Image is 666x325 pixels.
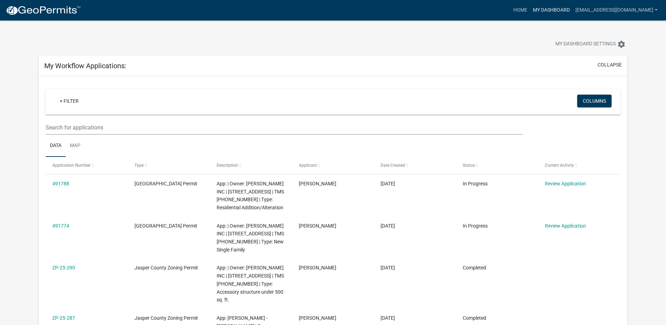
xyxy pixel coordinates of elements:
[463,315,486,321] span: Completed
[52,163,91,168] span: Application Number
[217,265,284,302] span: App: | Owner: D R HORTON INC | 824 CASTLE HILL Dr | TMS 091-02-00-137 | Type: Accessory structure...
[374,157,456,174] datatable-header-cell: Date Created
[530,4,573,17] a: My Dashboard
[299,265,336,270] span: Lisa Johnston
[52,265,75,270] a: ZP-25-290
[210,157,292,174] datatable-header-cell: Description
[46,157,128,174] datatable-header-cell: Application Number
[381,163,405,168] span: Date Created
[463,223,488,229] span: In Progress
[598,61,622,69] button: collapse
[381,315,395,321] span: 10/08/2025
[555,40,616,49] span: My Dashboard Settings
[617,40,626,49] i: settings
[52,315,75,321] a: ZP-25-287
[456,157,538,174] datatable-header-cell: Status
[44,62,126,70] h5: My Workflow Applications:
[128,157,210,174] datatable-header-cell: Type
[134,163,144,168] span: Type
[463,265,486,270] span: Completed
[545,223,586,229] a: Review Application
[577,95,612,107] button: Columns
[217,223,284,253] span: App: | Owner: D R HORTON INC | 824 CASTLE HILL Dr | TMS 091-02-00-137 | Type: New Single Family
[381,265,395,270] span: 10/08/2025
[550,37,631,51] button: My Dashboard Settingssettings
[54,95,84,107] a: + Filter
[299,315,336,321] span: Lisa Johnston
[463,163,475,168] span: Status
[134,265,198,270] span: Jasper County Zoning Permit
[545,181,586,186] a: Review Application
[573,4,660,17] a: [EMAIL_ADDRESS][DOMAIN_NAME]
[381,181,395,186] span: 10/13/2025
[299,181,336,186] span: Lisa Johnston
[66,135,85,157] a: Map
[46,120,523,135] input: Search for applications
[463,181,488,186] span: In Progress
[510,4,530,17] a: Home
[52,223,69,229] a: 491774
[217,181,284,210] span: App: | Owner: D R HORTON INC | 824 CASTLE HILL Dr | TMS 091-02-00-137 | Type: Residential Additio...
[299,163,317,168] span: Applicant
[46,135,66,157] a: Data
[292,157,374,174] datatable-header-cell: Applicant
[538,157,620,174] datatable-header-cell: Current Activity
[134,223,197,229] span: Jasper County Building Permit
[217,163,238,168] span: Description
[299,223,336,229] span: Lisa Johnston
[52,181,69,186] a: 491788
[381,223,395,229] span: 10/13/2025
[134,181,197,186] span: Jasper County Building Permit
[134,315,198,321] span: Jasper County Zoning Permit
[545,163,574,168] span: Current Activity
